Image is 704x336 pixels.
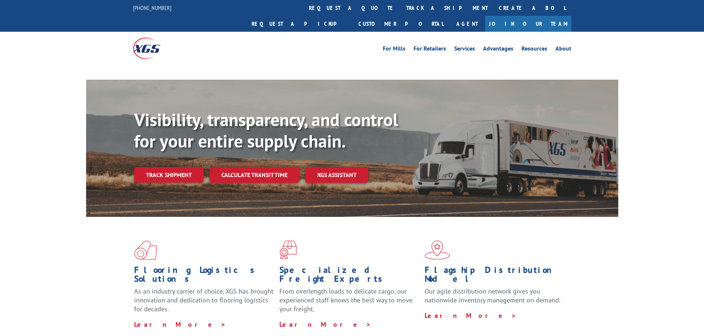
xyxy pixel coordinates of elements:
[305,167,368,183] a: XGS ASSISTANT
[383,46,405,54] a: For Mills
[134,287,273,313] span: As an industry carrier of choice, XGS has brought innovation and dedication to flooring logistics...
[449,16,485,32] a: Agent
[425,287,561,304] span: Our agile distribution network gives you nationwide inventory management on demand.
[279,266,419,287] h1: Specialized Freight Experts
[134,167,204,183] a: Track shipment
[521,46,547,54] a: Resources
[483,46,513,54] a: Advantages
[353,16,449,32] a: Customer Portal
[134,108,398,152] b: Visibility, transparency, and control for your entire supply chain.
[134,320,226,329] a: Learn More >
[485,16,571,32] a: Join Our Team
[134,266,274,287] h1: Flooring Logistics Solutions
[454,46,475,54] a: Services
[133,4,171,11] a: [PHONE_NUMBER]
[279,320,371,329] a: Learn More >
[425,266,564,287] h1: Flagship Distribution Model
[134,240,157,260] img: xgs-icon-total-supply-chain-intelligence-red
[279,287,419,320] p: From overlength loads to delicate cargo, our experienced staff knows the best way to move your fr...
[279,240,297,260] img: xgs-icon-focused-on-flooring-red
[555,46,571,54] a: About
[425,311,517,320] a: Learn More >
[425,240,450,260] img: xgs-icon-flagship-distribution-model-red
[414,46,446,54] a: For Retailers
[246,16,353,32] a: Request a pickup
[210,167,299,183] a: Calculate transit time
